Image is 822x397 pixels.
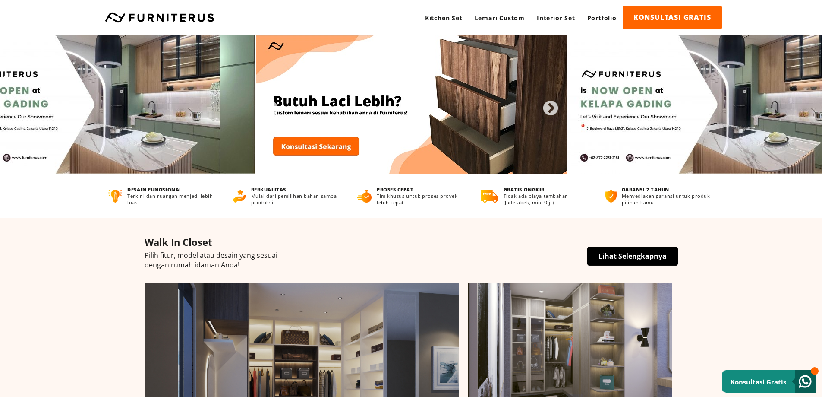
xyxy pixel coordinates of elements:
h4: BERKUALITAS [251,186,341,193]
p: Menyediakan garansi untuk produk pilihan kamu [622,193,714,206]
img: Banner3.jpg [256,35,567,174]
h4: PROSES CEPAT [377,186,465,193]
a: Konsultasi Gratis [722,370,816,393]
small: Konsultasi Gratis [731,378,786,386]
h4: DESAIN FUNGSIONAL [127,186,216,193]
h4: Walk In Closet [145,235,678,248]
button: Previous [261,100,270,109]
button: Next [542,100,551,109]
a: Lihat Selengkapnya [587,247,678,266]
p: Tidak ada biaya tambahan (Jadetabek, min 40jt) [504,193,589,206]
a: Kitchen Set [419,6,469,30]
p: Terkini dan ruangan menjadi lebih luas [127,193,216,206]
img: berkualitas.png [233,190,246,203]
p: Mulai dari pemilihan bahan sampai produksi [251,193,341,206]
img: gratis-ongkir.png [481,190,498,203]
a: KONSULTASI GRATIS [623,6,722,29]
img: desain-fungsional.png [108,190,123,203]
a: Lemari Custom [469,6,531,30]
p: Tim khusus untuk proses proyek lebih cepat [377,193,465,206]
p: Pilih fitur, model atau desain yang sesuai dengan rumah idaman Anda! [145,251,678,270]
a: Interior Set [531,6,581,30]
a: Portfolio [581,6,623,30]
img: bergaransi.png [605,190,617,203]
h4: GARANSI 2 TAHUN [622,186,714,193]
h4: GRATIS ONGKIR [504,186,589,193]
